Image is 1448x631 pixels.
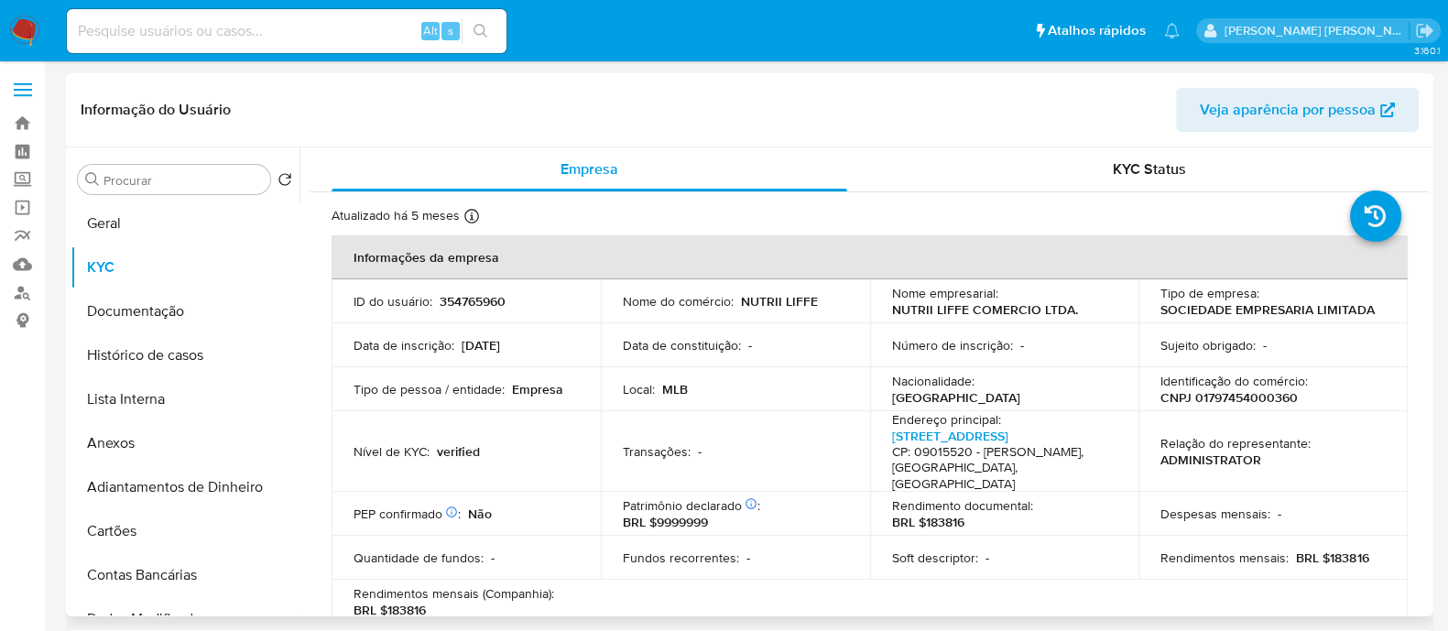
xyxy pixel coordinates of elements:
button: Retornar ao pedido padrão [278,172,292,192]
h1: Informação do Usuário [81,101,231,119]
button: Geral [71,201,299,245]
h4: CP: 09015520 - [PERSON_NAME], [GEOGRAPHIC_DATA], [GEOGRAPHIC_DATA] [892,444,1110,493]
span: KYC Status [1113,158,1186,180]
button: Documentação [71,289,299,333]
p: - [1020,337,1024,354]
input: Procurar [103,172,263,189]
span: Empresa [561,158,618,180]
p: Número de inscrição : [892,337,1013,354]
input: Pesquise usuários ou casos... [67,19,506,43]
p: - [1278,506,1281,522]
button: Veja aparência por pessoa [1176,88,1419,132]
a: Notificações [1164,23,1180,38]
p: BRL $183816 [354,602,426,618]
p: Rendimentos mensais (Companhia) : [354,585,554,602]
p: Sujeito obrigado : [1160,337,1256,354]
p: BRL $183816 [892,514,964,530]
p: Identificação do comércio : [1160,373,1308,389]
p: Atualizado há 5 meses [332,207,460,224]
p: Tipo de pessoa / entidade : [354,381,505,397]
button: KYC [71,245,299,289]
p: Local : [623,381,655,397]
p: - [746,549,750,566]
button: Contas Bancárias [71,553,299,597]
button: Cartões [71,509,299,553]
p: ID do usuário : [354,293,432,310]
span: Alt [423,22,438,39]
span: s [448,22,453,39]
a: [STREET_ADDRESS] [892,427,1008,445]
button: Anexos [71,421,299,465]
p: Relação do representante : [1160,435,1311,451]
th: Informações da empresa [332,235,1408,279]
button: Procurar [85,172,100,187]
p: - [1263,337,1267,354]
p: 354765960 [440,293,506,310]
p: Nome empresarial : [892,285,998,301]
p: ADMINISTRATOR [1160,451,1261,468]
p: BRL $183816 [1296,549,1368,566]
p: NUTRII LIFFE COMERCIO LTDA. [892,301,1078,318]
button: Adiantamentos de Dinheiro [71,465,299,509]
p: Tipo de empresa : [1160,285,1259,301]
p: [DATE] [462,337,500,354]
p: Rendimentos mensais : [1160,549,1289,566]
button: Histórico de casos [71,333,299,377]
p: Nível de KYC : [354,443,430,460]
p: Despesas mensais : [1160,506,1270,522]
p: Empresa [512,381,563,397]
p: Endereço principal : [892,411,1001,428]
p: - [491,549,495,566]
p: - [748,337,752,354]
p: PEP confirmado : [354,506,461,522]
a: Sair [1415,21,1434,40]
p: Não [468,506,492,522]
p: anna.almeida@mercadopago.com.br [1225,22,1410,39]
span: Atalhos rápidos [1048,21,1146,40]
p: verified [437,443,480,460]
p: - [985,549,989,566]
p: Nome do comércio : [623,293,734,310]
p: Quantidade de fundos : [354,549,484,566]
p: MLB [662,381,688,397]
p: NUTRII LIFFE [741,293,818,310]
p: Transações : [623,443,691,460]
span: Veja aparência por pessoa [1200,88,1376,132]
p: Data de constituição : [623,337,741,354]
p: Rendimento documental : [892,497,1033,514]
p: Soft descriptor : [892,549,978,566]
p: Nacionalidade : [892,373,974,389]
p: [GEOGRAPHIC_DATA] [892,389,1020,406]
button: Lista Interna [71,377,299,421]
p: Patrimônio declarado : [623,497,760,514]
button: search-icon [462,18,499,44]
p: SOCIEDADE EMPRESARIA LIMITADA [1160,301,1374,318]
p: Fundos recorrentes : [623,549,739,566]
p: CNPJ 01797454000360 [1160,389,1298,406]
p: - [698,443,702,460]
p: BRL $9999999 [623,514,708,530]
p: Data de inscrição : [354,337,454,354]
